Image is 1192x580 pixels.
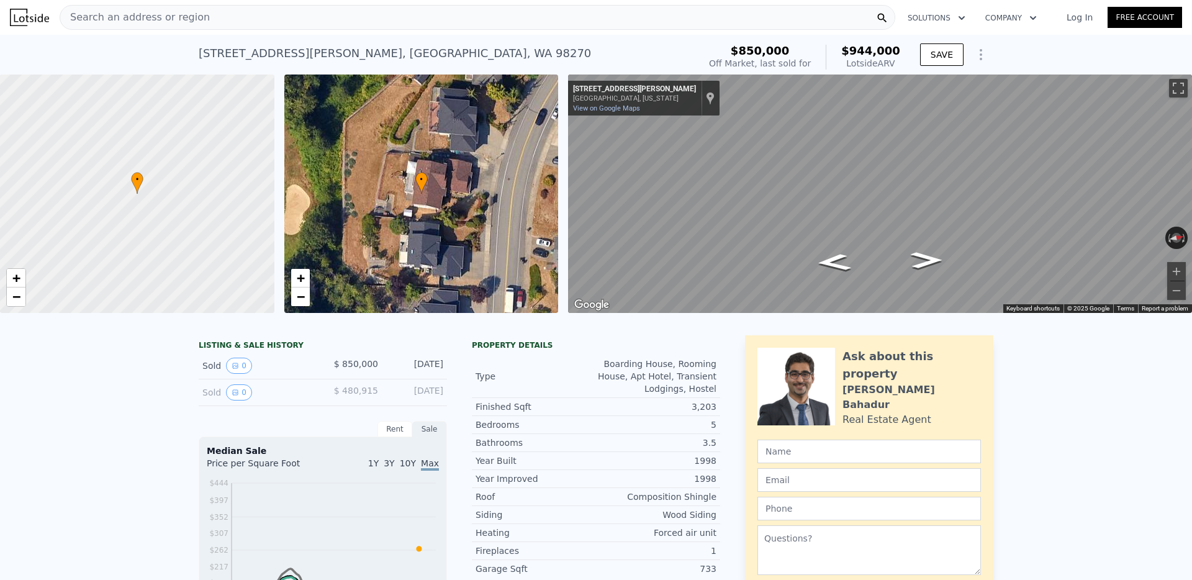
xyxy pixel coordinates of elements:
[209,563,228,571] tspan: $217
[757,440,981,463] input: Name
[706,91,715,105] a: Show location on map
[476,491,596,503] div: Roof
[596,401,716,413] div: 3,203
[421,458,439,471] span: Max
[568,75,1192,313] div: Street View
[131,172,143,194] div: •
[573,104,640,112] a: View on Google Maps
[60,10,210,25] span: Search an address or region
[596,545,716,557] div: 1
[226,358,252,374] button: View historical data
[709,57,811,70] div: Off Market, last sold for
[1181,227,1188,249] button: Rotate clockwise
[596,563,716,575] div: 733
[388,384,443,401] div: [DATE]
[596,527,716,539] div: Forced air unit
[1117,305,1134,312] a: Terms (opens in new tab)
[476,509,596,521] div: Siding
[476,527,596,539] div: Heating
[1165,227,1172,249] button: Rotate counterclockwise
[377,421,412,437] div: Rent
[476,473,596,485] div: Year Improved
[199,45,591,62] div: [STREET_ADDRESS][PERSON_NAME] , [GEOGRAPHIC_DATA] , WA 98270
[7,288,25,306] a: Zoom out
[802,250,866,275] path: Go South, 72nd Dr NE
[1052,11,1108,24] a: Log In
[476,455,596,467] div: Year Built
[842,412,931,427] div: Real Estate Agent
[207,457,323,477] div: Price per Square Foot
[384,458,394,468] span: 3Y
[368,458,379,468] span: 1Y
[568,75,1192,313] div: Map
[842,383,981,412] div: [PERSON_NAME] Bahadur
[209,529,228,538] tspan: $307
[898,7,975,29] button: Solutions
[476,419,596,431] div: Bedrooms
[596,455,716,467] div: 1998
[207,445,439,457] div: Median Sale
[388,358,443,374] div: [DATE]
[296,289,304,304] span: −
[596,358,716,395] div: Boarding House, Rooming House, Apt Hotel, Transient Lodgings, Hostel
[1169,79,1188,97] button: Toggle fullscreen view
[596,437,716,449] div: 3.5
[472,340,720,350] div: Property details
[571,297,612,313] img: Google
[291,288,310,306] a: Zoom out
[1108,7,1182,28] a: Free Account
[1142,305,1188,312] a: Report a problem
[7,269,25,288] a: Zoom in
[1067,305,1109,312] span: © 2025 Google
[596,509,716,521] div: Wood Siding
[476,545,596,557] div: Fireplaces
[841,57,900,70] div: Lotside ARV
[199,340,447,353] div: LISTING & SALE HISTORY
[202,384,313,401] div: Sold
[334,386,378,396] span: $ 480,915
[476,370,596,383] div: Type
[10,9,49,26] img: Lotside
[209,496,228,505] tspan: $397
[596,419,716,431] div: 5
[1167,262,1186,281] button: Zoom in
[415,172,428,194] div: •
[476,563,596,575] div: Garage Sqft
[12,289,20,304] span: −
[296,270,304,286] span: +
[920,43,964,66] button: SAVE
[897,248,955,272] path: Go North, 72nd Dr NE
[1006,304,1060,313] button: Keyboard shortcuts
[1165,231,1188,244] button: Reset the view
[12,270,20,286] span: +
[571,297,612,313] a: Open this area in Google Maps (opens a new window)
[757,497,981,520] input: Phone
[202,358,313,374] div: Sold
[476,401,596,413] div: Finished Sqft
[412,421,447,437] div: Sale
[476,437,596,449] div: Bathrooms
[596,473,716,485] div: 1998
[415,174,428,185] span: •
[757,468,981,492] input: Email
[209,479,228,487] tspan: $444
[842,348,981,383] div: Ask about this property
[975,7,1047,29] button: Company
[841,44,900,57] span: $944,000
[334,359,378,369] span: $ 850,000
[573,94,696,102] div: [GEOGRAPHIC_DATA], [US_STATE]
[209,513,228,522] tspan: $352
[596,491,716,503] div: Composition Shingle
[209,546,228,555] tspan: $262
[968,42,993,67] button: Show Options
[400,458,416,468] span: 10Y
[573,84,696,94] div: [STREET_ADDRESS][PERSON_NAME]
[131,174,143,185] span: •
[291,269,310,288] a: Zoom in
[731,44,790,57] span: $850,000
[1167,281,1186,300] button: Zoom out
[226,384,252,401] button: View historical data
